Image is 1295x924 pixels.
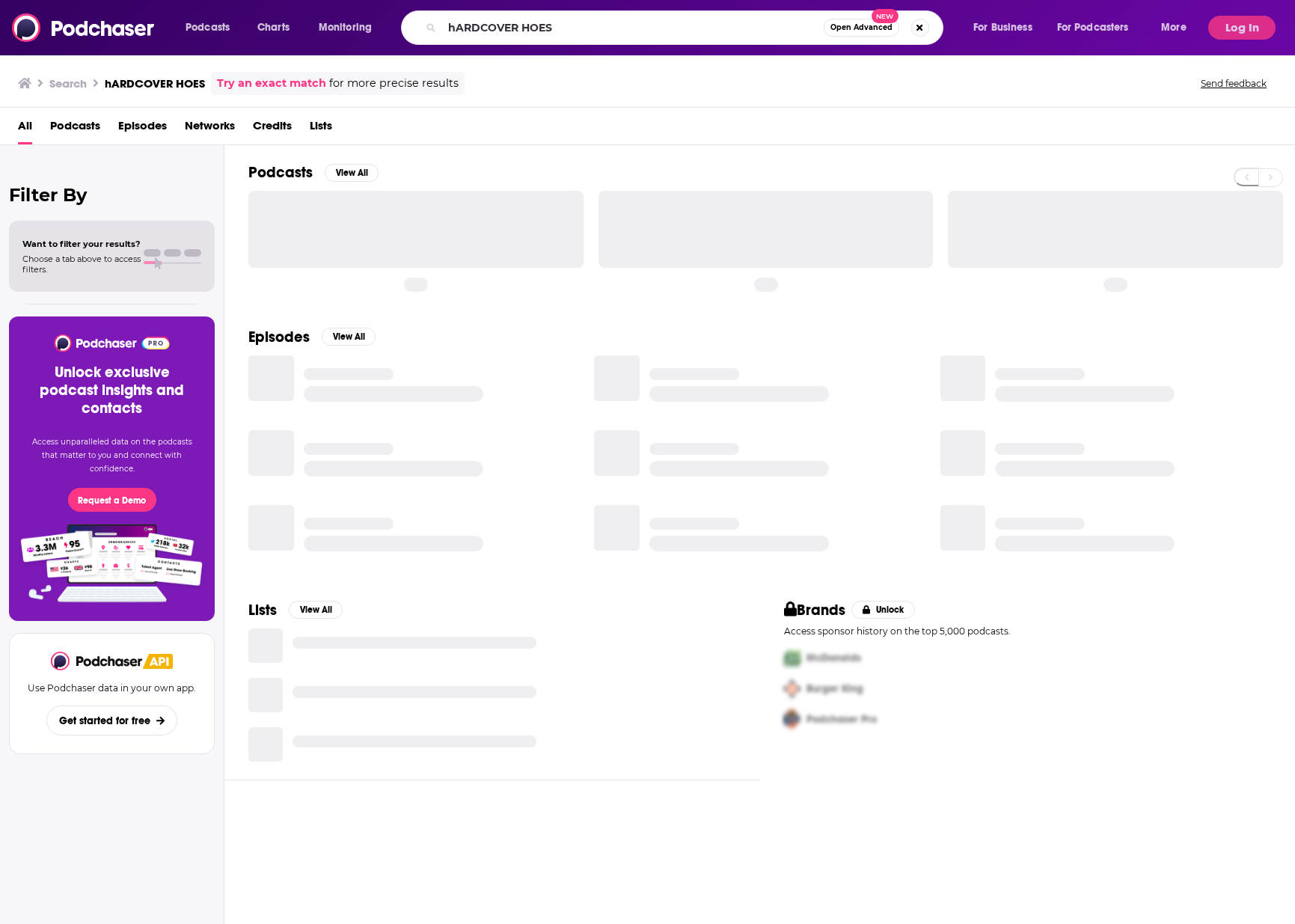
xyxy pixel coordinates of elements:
[27,364,197,417] h3: Unlock exclusive podcast insights and contacts
[824,19,899,37] button: Open AdvancedNew
[830,24,893,31] span: Open Advanced
[778,643,806,673] img: First Pro Logo
[1151,16,1205,40] button: open menu
[248,328,310,346] h2: Episodes
[872,9,898,23] span: New
[9,184,215,206] h2: Filter By
[1196,77,1271,90] button: Send feedback
[806,652,861,664] span: McDonalds
[248,328,376,346] a: EpisodesView All
[784,601,846,619] h2: Brands
[46,706,177,735] button: Get started for free
[12,13,156,42] img: Podchaser - Follow, Share and Rate Podcasts
[778,673,806,704] img: Second Pro Logo
[253,114,292,144] a: Credits
[329,75,459,92] span: for more precise results
[175,16,249,40] button: open menu
[51,652,144,670] img: Podchaser - Follow, Share and Rate Podcasts
[1047,16,1151,40] button: open menu
[22,254,141,275] span: Choose a tab above to access filters.
[118,114,167,144] a: Episodes
[442,16,824,40] input: Search podcasts, credits, & more...
[248,601,343,619] a: ListsView All
[22,239,141,249] span: Want to filter your results?
[18,114,32,144] a: All
[28,682,196,694] p: Use Podchaser data in your own app.
[778,704,806,735] img: Third Pro Logo
[806,682,863,695] span: Burger King
[310,114,332,144] a: Lists
[217,75,326,92] a: Try an exact match
[53,334,171,352] img: Podchaser - Follow, Share and Rate Podcasts
[973,17,1032,38] span: For Business
[16,524,208,603] img: Pro Features
[49,76,87,91] h3: Search
[784,625,1272,637] p: Access sponsor history on the top 5,000 podcasts.
[248,16,299,40] a: Charts
[1161,17,1187,38] span: More
[1057,17,1129,38] span: For Podcasters
[59,715,150,727] span: Get started for free
[68,488,156,512] button: Request a Demo
[325,164,379,182] button: View All
[322,328,376,346] button: View All
[105,76,205,91] h3: hARDCOVER HOES
[289,601,343,619] button: View All
[806,713,877,726] span: Podchaser Pro
[963,16,1051,40] button: open menu
[415,10,958,45] div: Search podcasts, credits, & more...
[248,601,277,619] h2: Lists
[50,114,100,144] a: Podcasts
[308,16,391,40] button: open menu
[257,17,290,38] span: Charts
[248,163,313,182] h2: Podcasts
[27,435,197,476] p: Access unparalleled data on the podcasts that matter to you and connect with confidence.
[143,654,173,669] img: Podchaser API banner
[1208,16,1276,40] button: Log In
[185,114,235,144] a: Networks
[319,17,372,38] span: Monitoring
[186,17,230,38] span: Podcasts
[851,601,915,619] button: Unlock
[248,163,379,182] a: PodcastsView All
